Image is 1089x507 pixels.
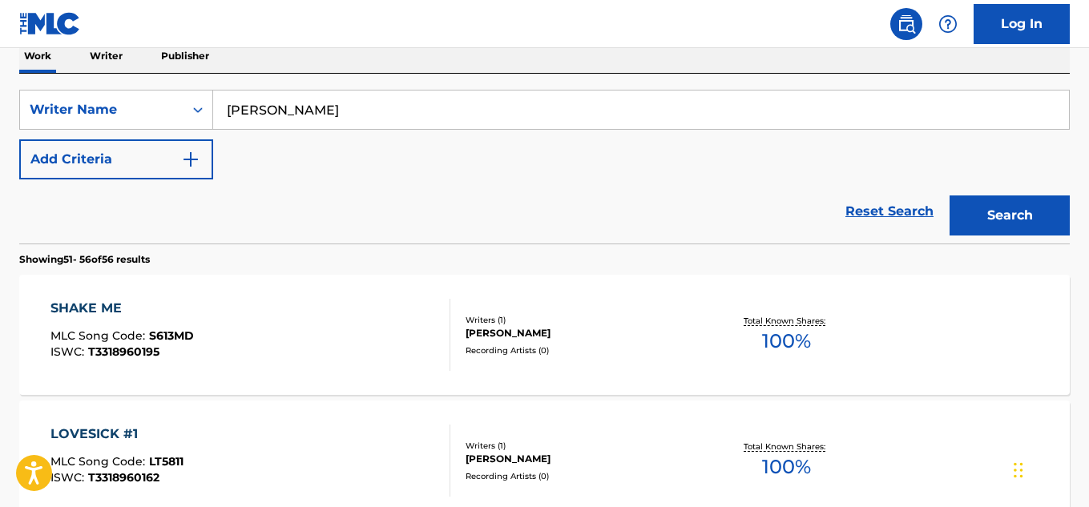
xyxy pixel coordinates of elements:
span: 100 % [762,327,811,356]
a: Public Search [890,8,922,40]
div: Drag [1014,446,1023,494]
p: Publisher [156,39,214,73]
div: Help [932,8,964,40]
form: Search Form [19,90,1070,243]
div: LOVESICK #1 [50,425,184,444]
span: T3318960162 [88,470,159,485]
a: Reset Search [837,194,942,229]
div: Recording Artists ( 0 ) [466,344,700,356]
img: MLC Logo [19,12,81,35]
span: ISWC : [50,470,88,485]
div: Writer Name [30,100,174,119]
img: 9d2ae6d4665cec9f34b9.svg [181,150,200,169]
p: Showing 51 - 56 of 56 results [19,252,150,267]
p: Work [19,39,56,73]
span: ISWC : [50,344,88,359]
div: Writers ( 1 ) [466,440,700,452]
img: help [938,14,958,34]
div: Recording Artists ( 0 ) [466,470,700,482]
p: Total Known Shares: [744,315,829,327]
a: Log In [974,4,1070,44]
span: S613MD [149,328,194,343]
button: Search [950,195,1070,235]
div: SHAKE ME [50,299,194,318]
img: search [897,14,916,34]
iframe: Chat Widget [1009,430,1089,507]
div: [PERSON_NAME] [466,326,700,340]
span: 100 % [762,453,811,481]
span: MLC Song Code : [50,454,149,469]
a: SHAKE MEMLC Song Code:S613MDISWC:T3318960195Writers (1)[PERSON_NAME]Recording Artists (0)Total Kn... [19,275,1070,395]
span: LT5811 [149,454,184,469]
div: Writers ( 1 ) [466,314,700,326]
button: Add Criteria [19,139,213,179]
span: MLC Song Code : [50,328,149,343]
div: [PERSON_NAME] [466,452,700,466]
p: Writer [85,39,127,73]
span: T3318960195 [88,344,159,359]
p: Total Known Shares: [744,441,829,453]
